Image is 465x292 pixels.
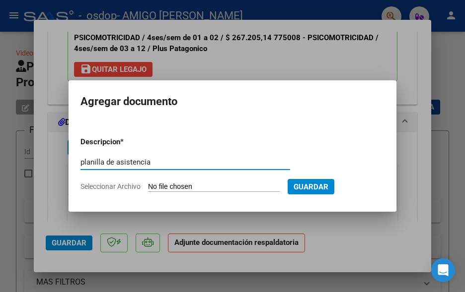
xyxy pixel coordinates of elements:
[431,258,455,282] div: Open Intercom Messenger
[288,179,334,194] button: Guardar
[80,136,172,148] p: Descripcion
[80,182,141,190] span: Seleccionar Archivo
[80,92,385,111] h2: Agregar documento
[294,182,328,191] span: Guardar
